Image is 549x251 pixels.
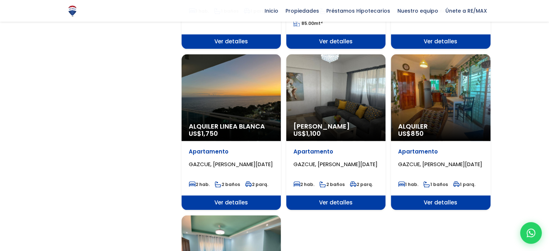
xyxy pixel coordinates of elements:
span: Propiedades [282,5,323,16]
span: GAZCUE, [PERSON_NAME][DATE] [189,160,273,168]
span: Únete a RE/MAX [442,5,491,16]
span: 85.00 [301,20,314,26]
span: Ver detalles [391,195,490,210]
p: Apartamento [398,148,483,155]
span: GAZCUE, [PERSON_NAME][DATE] [398,160,482,168]
span: 2 baños [319,181,345,187]
span: Nuestro equipo [394,5,442,16]
span: Inicio [261,5,282,16]
sup: 2 [321,19,323,25]
span: 2 baños [215,181,240,187]
span: Ver detalles [286,195,385,210]
span: 1 parq. [453,181,475,187]
span: 2 hab. [189,181,210,187]
span: 850 [411,129,424,138]
span: 1,100 [306,129,321,138]
span: Préstamos Hipotecarios [323,5,394,16]
span: US$ [398,129,424,138]
a: Alquiler US$850 Apartamento GAZCUE, [PERSON_NAME][DATE] 1 hab. 1 baños 1 parq. Ver detalles [391,54,490,210]
a: [PERSON_NAME] US$1,100 Apartamento GAZCUE, [PERSON_NAME][DATE] 2 hab. 2 baños 2 parq. Ver detalles [286,54,385,210]
span: 1 hab. [398,181,418,187]
img: Logo de REMAX [66,5,79,17]
span: Alquiler [398,123,483,130]
span: GAZCUE, [PERSON_NAME][DATE] [293,160,378,168]
p: Apartamento [189,148,274,155]
p: Apartamento [293,148,378,155]
span: [PERSON_NAME] [293,123,378,130]
span: Alquiler Linea Blanca [189,123,274,130]
span: 2 parq. [350,181,373,187]
span: Ver detalles [182,34,281,49]
span: 1,750 [201,129,218,138]
span: mt [293,20,323,26]
span: Ver detalles [391,34,490,49]
a: Alquiler Linea Blanca US$1,750 Apartamento GAZCUE, [PERSON_NAME][DATE] 2 hab. 2 baños 2 parq. Ver... [182,54,281,210]
span: 1 baños [423,181,448,187]
span: 2 parq. [245,181,268,187]
span: Ver detalles [182,195,281,210]
span: US$ [189,129,218,138]
span: Ver detalles [286,34,385,49]
span: US$ [293,129,321,138]
span: 2 hab. [293,181,314,187]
